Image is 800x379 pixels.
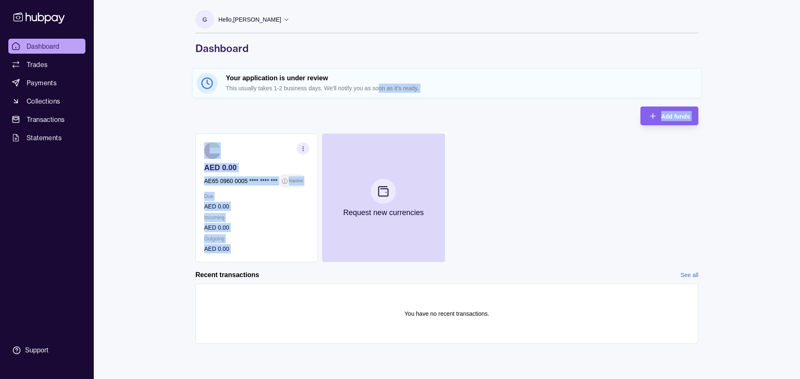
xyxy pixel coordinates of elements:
[204,223,309,232] p: AED 0.00
[640,107,698,125] button: Add funds
[680,270,698,280] a: See all
[8,39,85,54] a: Dashboard
[25,346,48,355] div: Support
[218,15,281,24] p: Hello, [PERSON_NAME]
[204,202,309,211] p: AED 0.00
[8,75,85,90] a: Payments
[202,15,207,24] p: G
[226,84,697,93] p: This usually takes 1-2 business days. We'll notify you as soon as it's ready.
[289,176,303,186] p: Inactive
[204,213,309,222] p: Incoming
[8,94,85,109] a: Collections
[8,130,85,145] a: Statements
[322,134,445,262] button: Request new currencies
[405,309,489,318] p: You have no recent transactions.
[195,42,698,55] h1: Dashboard
[27,96,60,106] span: Collections
[204,163,309,172] p: AED 0.00
[27,41,60,51] span: Dashboard
[195,270,259,280] h2: Recent transactions
[8,57,85,72] a: Trades
[204,234,309,243] p: Outgoing
[204,142,221,159] img: ae
[343,208,424,217] p: Request new currencies
[661,113,690,120] span: Add funds
[27,78,57,88] span: Payments
[27,59,47,69] span: Trades
[27,133,62,143] span: Statements
[226,74,697,83] h2: Your application is under review
[204,192,309,201] p: Due
[27,114,65,124] span: Transactions
[8,112,85,127] a: Transactions
[204,244,309,253] p: AED 0.00
[8,342,85,359] a: Support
